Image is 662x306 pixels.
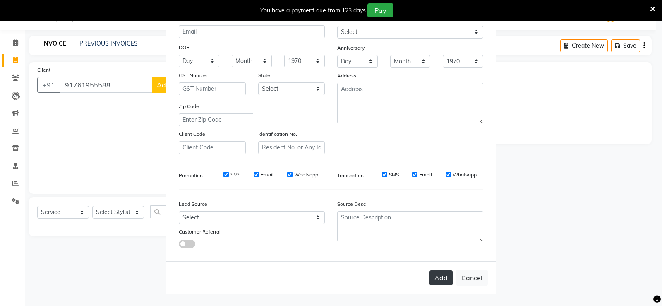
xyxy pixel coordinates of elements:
label: Transaction [337,172,364,179]
label: Anniversary [337,44,365,52]
button: Add [429,270,453,285]
button: Pay [367,3,393,17]
label: Whatsapp [453,171,477,178]
label: SMS [389,171,399,178]
input: Client Code [179,141,246,154]
label: GST Number [179,72,208,79]
input: Email [179,25,325,38]
label: State [258,72,270,79]
button: Cancel [456,270,488,286]
label: Zip Code [179,103,199,110]
label: Lead Source [179,200,207,208]
label: Email [419,171,432,178]
label: Promotion [179,172,203,179]
label: SMS [230,171,240,178]
input: Resident No. or Any Id [258,141,325,154]
div: You have a payment due from 123 days [260,6,366,15]
label: Whatsapp [294,171,318,178]
label: Customer Referral [179,228,221,236]
input: Enter Zip Code [179,113,253,126]
label: Email [261,171,273,178]
label: DOB [179,44,189,51]
input: GST Number [179,82,246,95]
label: Identification No. [258,130,297,138]
label: Address [337,72,356,80]
label: Source Desc [337,200,366,208]
label: Client Code [179,130,205,138]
